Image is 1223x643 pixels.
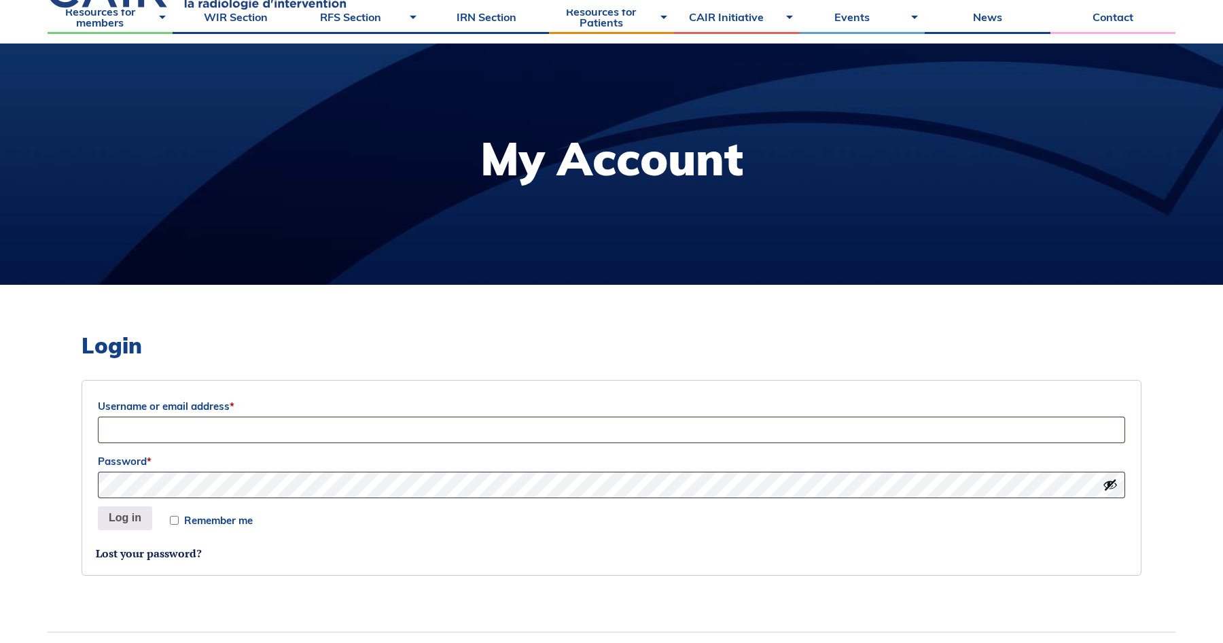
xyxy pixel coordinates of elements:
label: Username or email address [98,396,1125,417]
input: Remember me [170,516,179,525]
label: Password [98,451,1125,472]
span: Remember me [184,515,253,525]
button: Show password [1103,477,1118,492]
h2: Login [82,332,1141,358]
h1: My Account [480,136,743,181]
button: Log in [98,506,152,531]
a: Lost your password? [96,546,202,561]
